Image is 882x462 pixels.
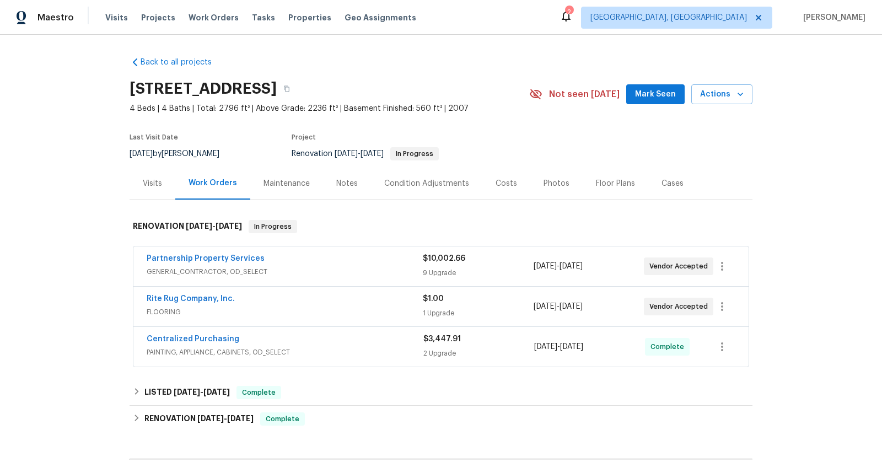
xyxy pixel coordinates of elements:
span: Renovation [292,150,439,158]
span: Tasks [252,14,275,22]
span: [DATE] [534,262,557,270]
button: Mark Seen [626,84,685,105]
span: Vendor Accepted [649,261,712,272]
span: - [197,415,254,422]
span: Project [292,134,316,141]
span: [DATE] [227,415,254,422]
span: [GEOGRAPHIC_DATA], [GEOGRAPHIC_DATA] [590,12,747,23]
div: 9 Upgrade [423,267,533,278]
span: Complete [261,413,304,425]
span: [DATE] [186,222,212,230]
span: 4 Beds | 4 Baths | Total: 2796 ft² | Above Grade: 2236 ft² | Basement Finished: 560 ft² | 2007 [130,103,529,114]
span: [DATE] [197,415,224,422]
button: Copy Address [277,79,297,99]
span: In Progress [391,151,438,157]
div: 1 Upgrade [423,308,533,319]
span: Geo Assignments [345,12,416,23]
a: Rite Rug Company, Inc. [147,295,235,303]
div: Work Orders [189,178,237,189]
span: [DATE] [560,303,583,310]
div: 2 [565,7,573,18]
span: [DATE] [130,150,153,158]
a: Centralized Purchasing [147,335,239,343]
span: [PERSON_NAME] [799,12,865,23]
span: Mark Seen [635,88,676,101]
span: [DATE] [534,303,557,310]
span: [DATE] [560,262,583,270]
div: LISTED [DATE]-[DATE]Complete [130,379,752,406]
span: Maestro [37,12,74,23]
span: - [186,222,242,230]
div: RENOVATION [DATE]-[DATE]In Progress [130,209,752,244]
span: Last Visit Date [130,134,178,141]
div: Notes [336,178,358,189]
span: - [534,261,583,272]
span: In Progress [250,221,296,232]
div: Visits [143,178,162,189]
h2: [STREET_ADDRESS] [130,83,277,94]
span: Projects [141,12,175,23]
div: Costs [496,178,517,189]
span: GENERAL_CONTRACTOR, OD_SELECT [147,266,423,277]
span: - [534,301,583,312]
span: [DATE] [534,343,557,351]
a: Partnership Property Services [147,255,265,262]
span: Complete [238,387,280,398]
span: [DATE] [560,343,583,351]
span: PAINTING, APPLIANCE, CABINETS, OD_SELECT [147,347,423,358]
div: Cases [661,178,684,189]
span: [DATE] [361,150,384,158]
button: Actions [691,84,752,105]
a: Back to all projects [130,57,235,68]
span: [DATE] [174,388,200,396]
span: - [534,341,583,352]
h6: LISTED [144,386,230,399]
span: Complete [650,341,689,352]
span: Visits [105,12,128,23]
span: FLOORING [147,307,423,318]
div: RENOVATION [DATE]-[DATE]Complete [130,406,752,432]
div: Condition Adjustments [384,178,469,189]
span: [DATE] [216,222,242,230]
div: by [PERSON_NAME] [130,147,233,160]
div: Photos [544,178,569,189]
span: - [335,150,384,158]
h6: RENOVATION [144,412,254,426]
span: $1.00 [423,295,444,303]
span: - [174,388,230,396]
span: Actions [700,88,744,101]
div: Floor Plans [596,178,635,189]
span: $3,447.91 [423,335,461,343]
span: Not seen [DATE] [549,89,620,100]
span: [DATE] [335,150,358,158]
span: [DATE] [203,388,230,396]
span: Vendor Accepted [649,301,712,312]
div: Maintenance [263,178,310,189]
span: $10,002.66 [423,255,465,262]
h6: RENOVATION [133,220,242,233]
span: Properties [288,12,331,23]
div: 2 Upgrade [423,348,534,359]
span: Work Orders [189,12,239,23]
